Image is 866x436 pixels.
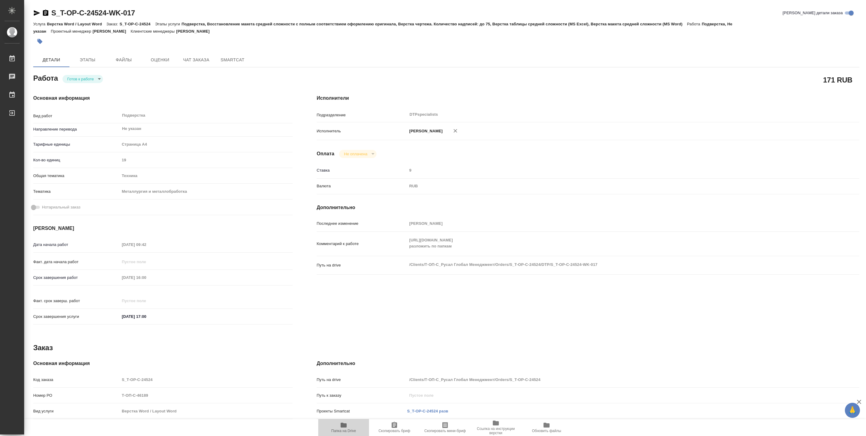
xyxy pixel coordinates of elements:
button: Ссылка на инструкции верстки [470,419,521,436]
span: Обновить файлы [532,429,561,433]
h4: Оплата [317,150,335,157]
span: Скопировать бриф [378,429,410,433]
input: Пустое поле [120,407,292,415]
p: Вид услуги [33,408,120,414]
button: Скопировать мини-бриф [420,419,470,436]
p: Общая тематика [33,173,120,179]
p: Последнее изменение [317,221,407,227]
p: Клиентские менеджеры [131,29,176,34]
p: Ставка [317,167,407,173]
p: Этапы услуги [155,22,181,26]
p: Верстка Word / Layout Word [47,22,106,26]
input: Пустое поле [407,391,814,400]
h4: Основная информация [33,95,293,102]
p: Проекты Smartcat [317,408,407,414]
p: Валюта [317,183,407,189]
span: Оценки [146,56,175,64]
textarea: /Clients/Т-ОП-С_Русал Глобал Менеджмент/Orders/S_T-OP-C-24524/DTP/S_T-OP-C-24524-WK-017 [407,260,814,270]
p: Услуга [33,22,47,26]
p: Работа [687,22,702,26]
button: Папка на Drive [318,419,369,436]
span: Этапы [73,56,102,64]
input: Пустое поле [120,273,172,282]
button: Скопировать бриф [369,419,420,436]
button: Добавить тэг [33,35,47,48]
p: [PERSON_NAME] [176,29,214,34]
p: Срок завершения услуги [33,314,120,320]
span: SmartCat [218,56,247,64]
h4: Дополнительно [317,204,859,211]
span: Файлы [109,56,138,64]
p: Путь к заказу [317,392,407,399]
input: Пустое поле [120,375,292,384]
div: Готов к работе [63,75,103,83]
button: Скопировать ссылку [42,9,49,17]
p: Исполнитель [317,128,407,134]
button: Удалить исполнителя [449,124,462,137]
h4: Основная информация [33,360,293,367]
p: Подразделение [317,112,407,118]
span: Детали [37,56,66,64]
p: [PERSON_NAME] [407,128,443,134]
span: Чат заказа [182,56,211,64]
p: Проектный менеджер [51,29,92,34]
p: Тематика [33,189,120,195]
span: Ссылка на инструкции верстки [474,427,518,435]
input: Пустое поле [120,240,172,249]
input: Пустое поле [120,296,172,305]
p: Путь на drive [317,377,407,383]
p: Вид работ [33,113,120,119]
p: Кол-во единиц [33,157,120,163]
h4: Дополнительно [317,360,859,367]
p: Тарифные единицы [33,141,120,147]
button: Готов к работе [66,76,96,82]
input: Пустое поле [120,257,172,266]
input: Пустое поле [407,375,814,384]
h4: [PERSON_NAME] [33,225,293,232]
p: Номер РО [33,392,120,399]
a: S_T-OP-C-24524 разв [407,409,448,413]
div: Страница А4 [120,139,292,150]
span: Нотариальный заказ [42,204,80,210]
button: Обновить файлы [521,419,572,436]
button: 🙏 [845,403,860,418]
p: Код заказа [33,377,120,383]
p: Факт. срок заверш. работ [33,298,120,304]
span: Скопировать мини-бриф [424,429,466,433]
input: Пустое поле [120,156,292,164]
div: RUB [407,181,814,191]
span: Папка на Drive [331,429,356,433]
input: Пустое поле [407,166,814,175]
button: Скопировать ссылку для ЯМессенджера [33,9,40,17]
h2: Работа [33,72,58,83]
h2: 171 RUB [823,75,852,85]
a: S_T-OP-C-24524-WK-017 [51,9,135,17]
p: [PERSON_NAME] [93,29,131,34]
input: Пустое поле [120,391,292,400]
span: 🙏 [847,404,858,417]
input: Пустое поле [407,219,814,228]
p: S_T-OP-C-24524 [120,22,155,26]
p: Заказ: [107,22,120,26]
p: Направление перевода [33,126,120,132]
p: Срок завершения работ [33,275,120,281]
div: Техника [120,171,292,181]
div: Металлургия и металлобработка [120,186,292,197]
p: Дата начала работ [33,242,120,248]
textarea: [URL][DOMAIN_NAME] разложить по папкам [407,235,814,251]
p: Подверстка, Восстановление макета средней сложности с полным соответствием оформлению оригинала, ... [181,22,687,26]
h2: Заказ [33,343,53,353]
button: Не оплачена [342,151,369,157]
input: ✎ Введи что-нибудь [120,312,172,321]
span: [PERSON_NAME] детали заказа [783,10,843,16]
p: Факт. дата начала работ [33,259,120,265]
p: Путь на drive [317,262,407,268]
p: Комментарий к работе [317,241,407,247]
div: Готов к работе [339,150,376,158]
h4: Исполнители [317,95,859,102]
